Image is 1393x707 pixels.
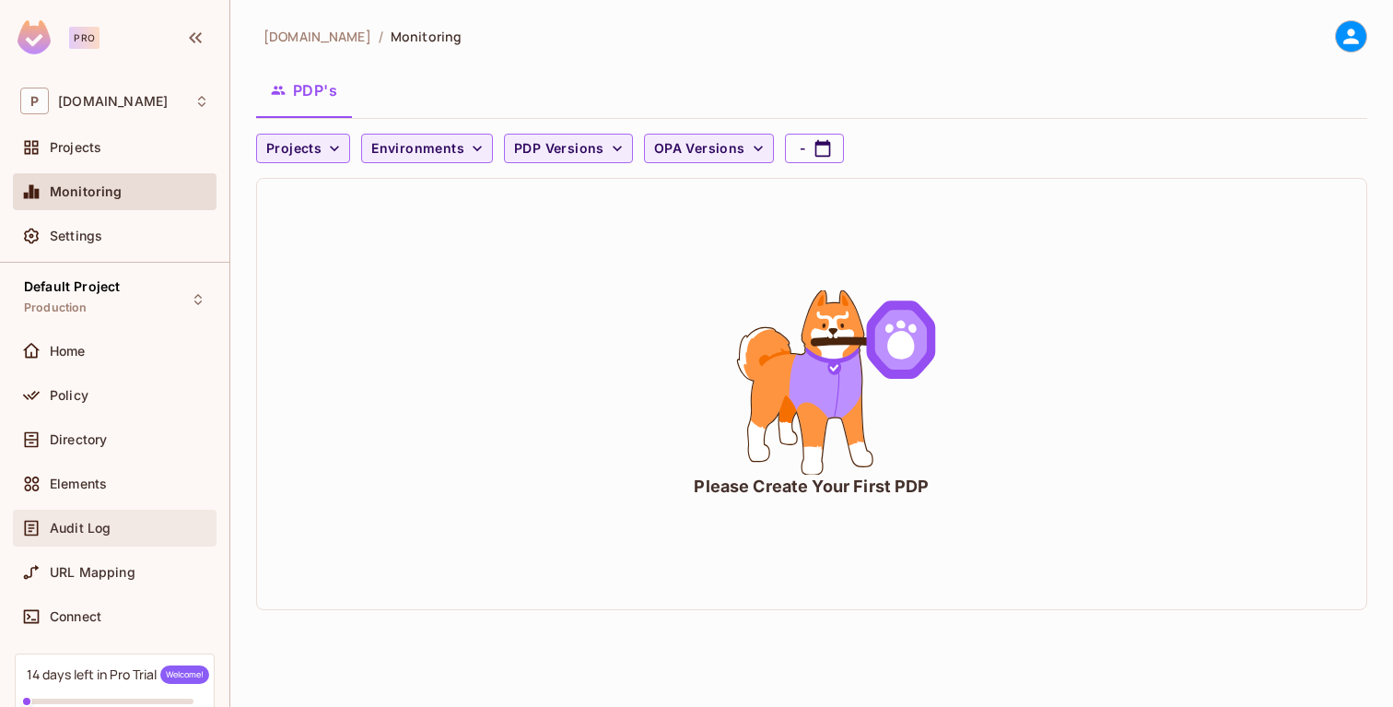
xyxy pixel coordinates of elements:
[50,344,86,359] span: Home
[644,134,774,163] button: OPA Versions
[50,432,107,447] span: Directory
[379,28,383,45] li: /
[256,67,352,113] button: PDP's
[24,300,88,315] span: Production
[371,137,464,160] span: Environments
[50,477,107,491] span: Elements
[673,290,950,475] div: animation
[50,521,111,536] span: Audit Log
[24,279,120,294] span: Default Project
[50,388,88,403] span: Policy
[69,27,99,49] div: Pro
[785,134,844,163] button: -
[50,140,101,155] span: Projects
[654,137,745,160] span: OPA Versions
[514,137,604,160] span: PDP Versions
[20,88,49,114] span: P
[266,137,322,160] span: Projects
[256,134,350,163] button: Projects
[50,609,101,624] span: Connect
[160,666,209,684] span: Welcome!
[391,28,462,45] span: Monitoring
[27,666,209,684] div: 14 days left in Pro Trial
[694,475,929,498] div: Please Create Your First PDP
[50,229,102,243] span: Settings
[504,134,633,163] button: PDP Versions
[50,184,123,199] span: Monitoring
[263,28,371,45] span: the active workspace
[18,20,51,54] img: SReyMgAAAABJRU5ErkJggg==
[361,134,493,163] button: Environments
[58,94,168,109] span: Workspace: permit.io
[50,565,135,580] span: URL Mapping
